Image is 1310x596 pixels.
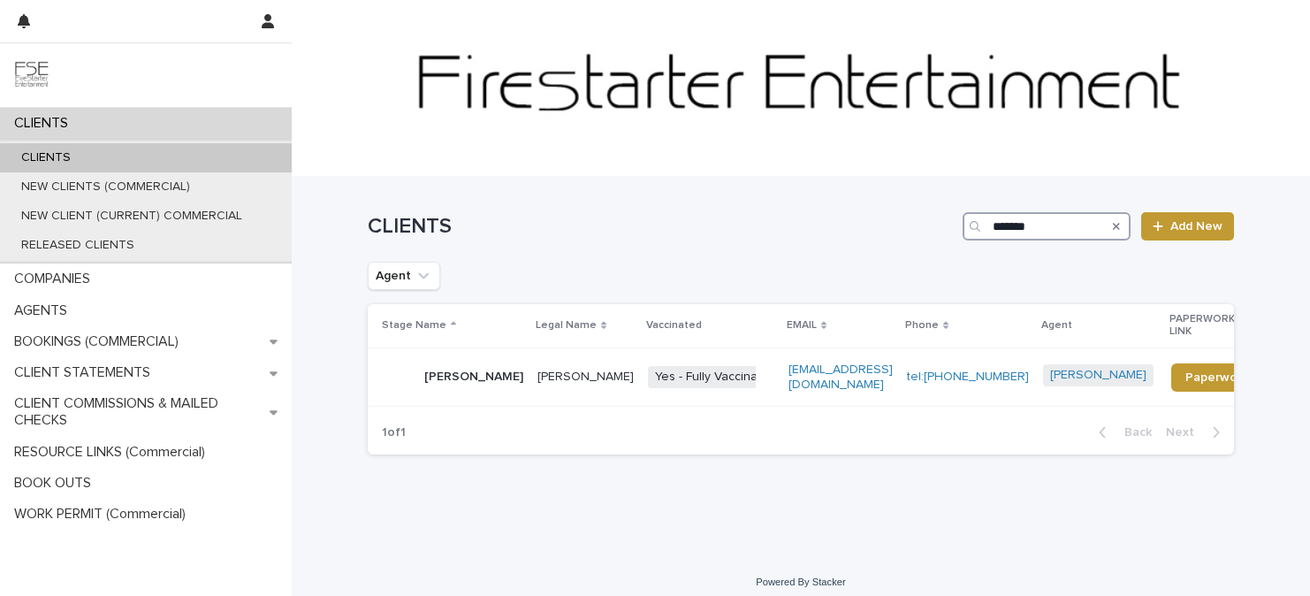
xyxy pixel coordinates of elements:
p: BOOKINGS (COMMERCIAL) [7,333,193,350]
p: NEW CLIENT (CURRENT) COMMERCIAL [7,209,256,224]
p: COMPANIES [7,271,104,287]
p: CLIENT STATEMENTS [7,364,164,381]
a: [EMAIL_ADDRESS][DOMAIN_NAME] [788,363,893,391]
button: Next [1159,424,1234,440]
tr: [PERSON_NAME][PERSON_NAME]Yes - Fully Vaccinated[EMAIL_ADDRESS][DOMAIN_NAME]tel:[PHONE_NUMBER][PE... [368,348,1291,407]
span: Paperwork [1185,371,1248,384]
button: Back [1085,424,1159,440]
a: Add New [1141,212,1234,241]
p: WORK PERMIT (Commercial) [7,506,200,523]
a: [PERSON_NAME] [1050,368,1146,383]
p: 1 of 1 [368,411,420,455]
p: Vaccinated [646,316,702,335]
span: Yes - Fully Vaccinated [648,366,783,388]
input: Search [963,212,1131,241]
img: 9JgRvJ3ETPGCJDhvPVA5 [14,57,50,93]
p: CLIENT COMMISSIONS & MAILED CHECKS [7,395,270,429]
p: PAPERWORK LINK [1169,309,1253,342]
p: AGENTS [7,302,81,319]
p: Agent [1041,316,1072,335]
span: Next [1166,426,1205,439]
p: Stage Name [382,316,446,335]
p: Legal Name [536,316,597,335]
p: CLIENTS [7,115,82,132]
p: RELEASED CLIENTS [7,238,149,253]
span: Add New [1170,220,1222,233]
p: RESOURCE LINKS (Commercial) [7,444,219,461]
p: EMAIL [787,316,817,335]
p: CLIENTS [7,150,85,165]
a: Powered By Stacker [756,577,845,587]
p: [PERSON_NAME] [537,370,634,385]
button: Agent [368,262,440,290]
p: Phone [905,316,939,335]
h1: CLIENTS [368,214,956,240]
p: [PERSON_NAME] [424,370,523,385]
p: BOOK OUTS [7,475,105,492]
a: Paperwork [1171,363,1262,392]
span: Back [1114,426,1152,439]
a: tel:[PHONE_NUMBER] [907,371,1029,383]
p: NEW CLIENTS (COMMERCIAL) [7,180,204,195]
